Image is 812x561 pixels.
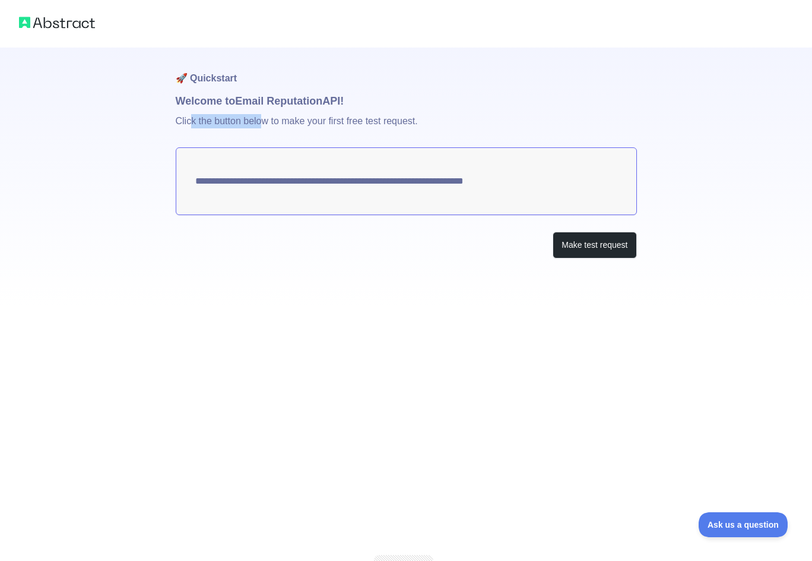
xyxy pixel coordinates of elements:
[176,48,637,93] h1: 🚀 Quickstart
[553,232,636,259] button: Make test request
[176,93,637,109] h1: Welcome to Email Reputation API!
[176,109,637,147] p: Click the button below to make your first free test request.
[19,14,95,31] img: Abstract logo
[699,512,788,537] iframe: Toggle Customer Support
